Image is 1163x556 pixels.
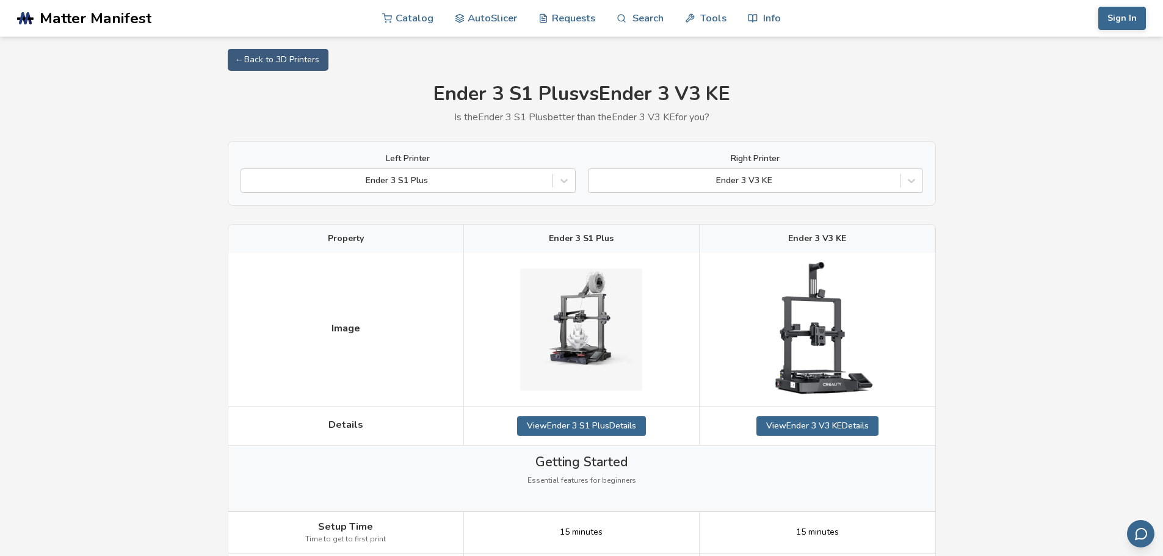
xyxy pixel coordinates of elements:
img: Ender 3 V3 KE [756,262,879,397]
span: Property [328,234,364,244]
button: Send feedback via email [1127,520,1154,547]
span: Ender 3 S1 Plus [549,234,614,244]
button: Sign In [1098,7,1146,30]
a: ViewEnder 3 V3 KEDetails [756,416,879,436]
span: Matter Manifest [40,10,151,27]
span: Ender 3 V3 KE [788,234,846,244]
span: 15 minutes [560,527,603,537]
input: Ender 3 V3 KE [595,176,597,186]
a: ← Back to 3D Printers [228,49,328,71]
span: Image [332,323,360,334]
label: Right Printer [588,154,923,164]
span: Details [328,419,363,430]
h1: Ender 3 S1 Plus vs Ender 3 V3 KE [228,83,936,106]
p: Is the Ender 3 S1 Plus better than the Ender 3 V3 KE for you? [228,112,936,123]
span: Essential features for beginners [527,477,636,485]
span: Getting Started [535,455,628,469]
input: Ender 3 S1 Plus [247,176,250,186]
img: Ender 3 S1 Plus [520,269,642,391]
a: ViewEnder 3 S1 PlusDetails [517,416,646,436]
span: Time to get to first print [305,535,386,544]
span: Setup Time [318,521,373,532]
label: Left Printer [241,154,576,164]
span: 15 minutes [796,527,839,537]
